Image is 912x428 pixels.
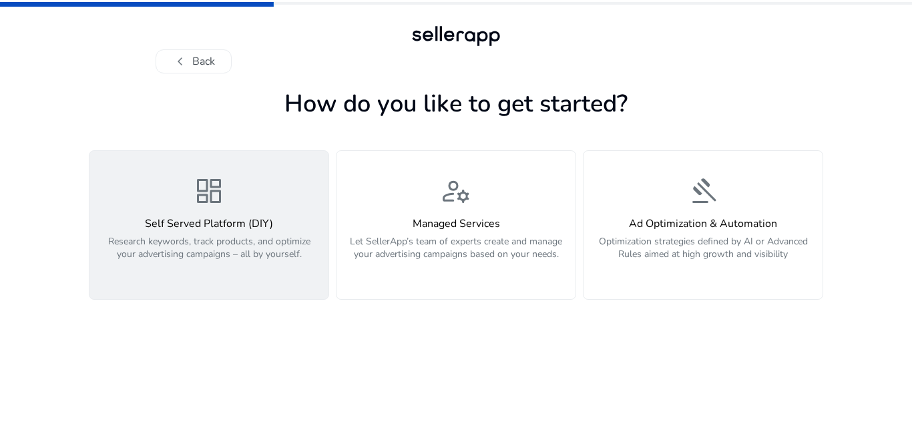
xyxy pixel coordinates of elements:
button: chevron_leftBack [156,49,232,73]
p: Research keywords, track products, and optimize your advertising campaigns – all by yourself. [97,235,320,275]
button: manage_accountsManaged ServicesLet SellerApp’s team of experts create and manage your advertising... [336,150,576,300]
span: chevron_left [172,53,188,69]
button: gavelAd Optimization & AutomationOptimization strategies defined by AI or Advanced Rules aimed at... [583,150,823,300]
span: dashboard [193,175,225,207]
h4: Ad Optimization & Automation [592,218,815,230]
span: manage_accounts [440,175,472,207]
p: Let SellerApp’s team of experts create and manage your advertising campaigns based on your needs. [345,235,567,275]
p: Optimization strategies defined by AI or Advanced Rules aimed at high growth and visibility [592,235,815,275]
span: gavel [687,175,719,207]
h4: Self Served Platform (DIY) [97,218,320,230]
button: dashboardSelf Served Platform (DIY)Research keywords, track products, and optimize your advertisi... [89,150,329,300]
h4: Managed Services [345,218,567,230]
h1: How do you like to get started? [89,89,823,118]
